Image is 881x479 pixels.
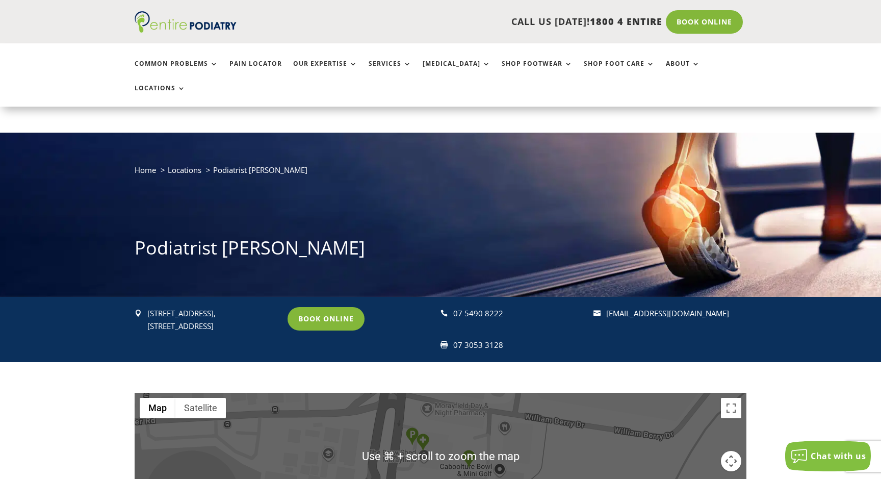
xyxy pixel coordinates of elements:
nav: breadcrumb [135,163,746,184]
img: logo (1) [135,11,237,33]
div: Parking - Back of Building [462,450,475,468]
button: Show satellite imagery [175,398,226,418]
span:  [440,341,448,348]
div: Clinic [417,434,429,451]
a: Book Online [288,307,365,331]
a: Shop Foot Care [584,60,655,82]
button: Toggle fullscreen view [721,398,741,418]
h1: Podiatrist [PERSON_NAME] [135,235,746,266]
p: CALL US [DATE]! [276,15,662,29]
div: Parking [406,427,419,445]
a: [EMAIL_ADDRESS][DOMAIN_NAME] [606,308,729,318]
span: 1800 4 ENTIRE [590,15,662,28]
a: Locations [168,165,201,175]
a: Locations [135,85,186,107]
div: 07 3053 3128 [453,339,584,352]
a: Shop Footwear [502,60,573,82]
a: Services [369,60,411,82]
a: Home [135,165,156,175]
button: Map camera controls [721,451,741,471]
span: Podiatrist [PERSON_NAME] [213,165,307,175]
a: Book Online [666,10,743,34]
a: Common Problems [135,60,218,82]
span: Chat with us [811,450,866,462]
span:  [440,310,448,317]
p: [STREET_ADDRESS], [STREET_ADDRESS] [147,307,278,333]
span:  [135,310,142,317]
a: Pain Locator [229,60,282,82]
a: Our Expertise [293,60,357,82]
a: Entire Podiatry [135,24,237,35]
button: Show street map [140,398,175,418]
span:  [593,310,601,317]
a: [MEDICAL_DATA] [423,60,490,82]
a: About [666,60,700,82]
div: 07 5490 8222 [453,307,584,320]
button: Chat with us [785,441,871,471]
